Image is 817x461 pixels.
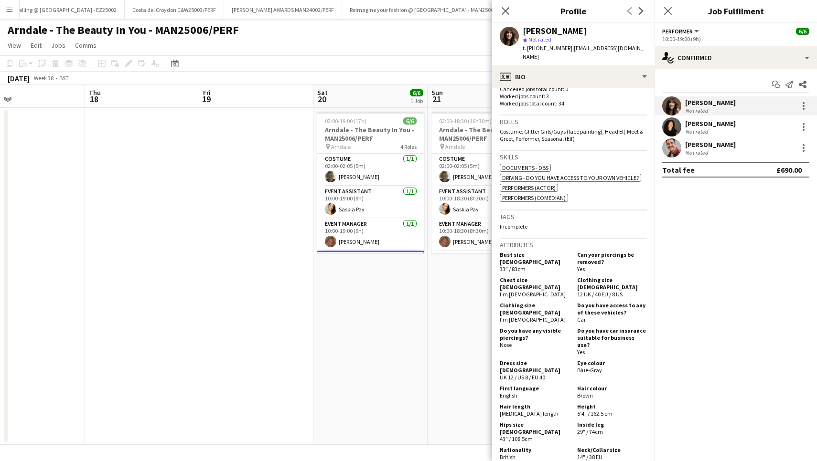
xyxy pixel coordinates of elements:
[500,421,570,435] h5: Hips size [DEMOGRAPHIC_DATA]
[317,88,328,97] span: Sat
[500,212,647,221] h3: Tags
[32,74,55,82] span: Week 38
[577,421,647,428] h5: Inside leg
[47,39,69,52] a: Jobs
[500,241,647,249] h3: Attributes
[776,165,802,175] div: £690.00
[685,119,736,128] div: [PERSON_NAME]
[502,164,548,171] span: Documents - DBS
[655,46,817,69] div: Confirmed
[202,94,211,105] span: 19
[500,100,647,107] p: Worked jobs total count: 34
[523,44,572,52] span: t. [PHONE_NUMBER]
[410,89,423,96] span: 6/6
[500,403,570,410] h5: Hair length
[577,359,647,367] h5: Eye colour
[796,28,809,35] span: 6/6
[662,165,695,175] div: Total fee
[342,0,505,19] button: Reimagine your fashion @ [GEOGRAPHIC_DATA] - MAN25002
[59,74,69,82] div: BST
[8,23,239,37] h1: Arndale - The Beauty In You - MAN25006/PERF
[577,348,585,356] span: Yes
[445,143,465,150] span: Arndale
[500,435,533,442] span: 43" / 108.5cm
[500,392,517,399] span: English
[500,128,643,142] span: Costume, Glitter Girls/Guys (face painting), Head Elf, Meet & Greet, Performer, Seasonal (Elf)
[577,385,647,392] h5: Hair colour
[662,35,809,42] div: 10:00-19:00 (9h)
[500,251,570,265] h5: Bust size [DEMOGRAPHIC_DATA]
[577,251,647,265] h5: Can your piercings be removed?
[523,27,587,35] div: [PERSON_NAME]
[224,0,342,19] button: [PERSON_NAME] AWARDS MAN24002/PERF
[71,39,100,52] a: Comms
[662,28,693,35] span: Performer
[316,94,328,105] span: 20
[431,219,538,251] app-card-role: Event Manager1/110:00-18:30 (8h30m)[PERSON_NAME]
[492,65,655,88] div: Bio
[410,97,423,105] div: 1 Job
[431,112,538,253] app-job-card: 02:00-18:30 (16h30m)6/6Arndale - The Beauty In You - MAN25006/PERF Arndale4 RolesCostume1/102:00-...
[577,410,613,417] span: 5'4" / 162.5 cm
[577,367,602,374] span: Blue-Gray
[500,446,570,453] h5: Nationality
[492,5,655,17] h3: Profile
[431,154,538,186] app-card-role: Costume1/102:00-02:05 (5m)[PERSON_NAME]
[317,219,424,251] app-card-role: Event Manager1/110:00-19:00 (9h)[PERSON_NAME]
[403,117,417,125] span: 6/6
[577,453,602,461] span: 14" / 38 EU
[500,410,559,417] span: [MEDICAL_DATA] length
[685,128,710,135] div: Not rated
[577,302,647,316] h5: Do you have access to any of these vehicles?
[317,126,424,143] h3: Arndale - The Beauty In You - MAN25006/PERF
[577,265,585,272] span: Yes
[685,140,736,149] div: [PERSON_NAME]
[317,154,424,186] app-card-role: Costume1/102:00-02:05 (5m)[PERSON_NAME]
[500,153,647,161] h3: Skills
[431,251,538,311] app-card-role: Performer3/3
[4,39,25,52] a: View
[331,143,351,150] span: Arndale
[577,316,586,323] span: Car
[75,41,97,50] span: Comms
[500,316,566,323] span: I'm [DEMOGRAPHIC_DATA]
[502,174,639,181] span: Driving - Do you have access to your own vehicle?
[500,385,570,392] h5: First language
[125,0,224,19] button: Costa del Croydon C&W25003/PERF
[577,276,647,291] h5: Clothing size [DEMOGRAPHIC_DATA]
[431,186,538,219] app-card-role: Event Assistant1/110:00-18:30 (8h30m)Saskia Pay
[500,341,512,348] span: Nose
[577,428,603,435] span: 29" / 74cm
[528,36,551,43] span: Not rated
[325,117,366,125] span: 02:00-19:00 (17h)
[500,223,647,230] p: Incomplete
[655,5,817,17] h3: Job Fulfilment
[500,291,566,298] span: I'm [DEMOGRAPHIC_DATA]
[685,98,736,107] div: [PERSON_NAME]
[31,41,42,50] span: Edit
[317,112,424,253] app-job-card: 02:00-19:00 (17h)6/6Arndale - The Beauty In You - MAN25006/PERF Arndale4 RolesCostume1/102:00-02:...
[500,453,516,461] span: British
[577,446,647,453] h5: Neck/Collar size
[500,85,647,93] p: Cancelled jobs total count: 0
[431,126,538,143] h3: Arndale - The Beauty In You - MAN25006/PERF
[502,194,566,201] span: Performers (Comedian)
[89,88,101,97] span: Thu
[8,73,30,83] div: [DATE]
[500,302,570,316] h5: Clothing size [DEMOGRAPHIC_DATA]
[430,94,443,105] span: 21
[500,359,570,374] h5: Dress size [DEMOGRAPHIC_DATA]
[500,117,647,126] h3: Roles
[400,143,417,150] span: 4 Roles
[87,94,101,105] span: 18
[500,265,526,272] span: 33" / 83cm
[685,107,710,114] div: Not rated
[577,392,593,399] span: Brown
[577,327,647,348] h5: Do you have car insurance suitable for business use?
[317,186,424,219] app-card-role: Event Assistant1/110:00-19:00 (9h)Saskia Pay
[500,276,570,291] h5: Chest size [DEMOGRAPHIC_DATA]
[577,291,623,298] span: 12 UK / 40 EU / 8 US
[431,88,443,97] span: Sun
